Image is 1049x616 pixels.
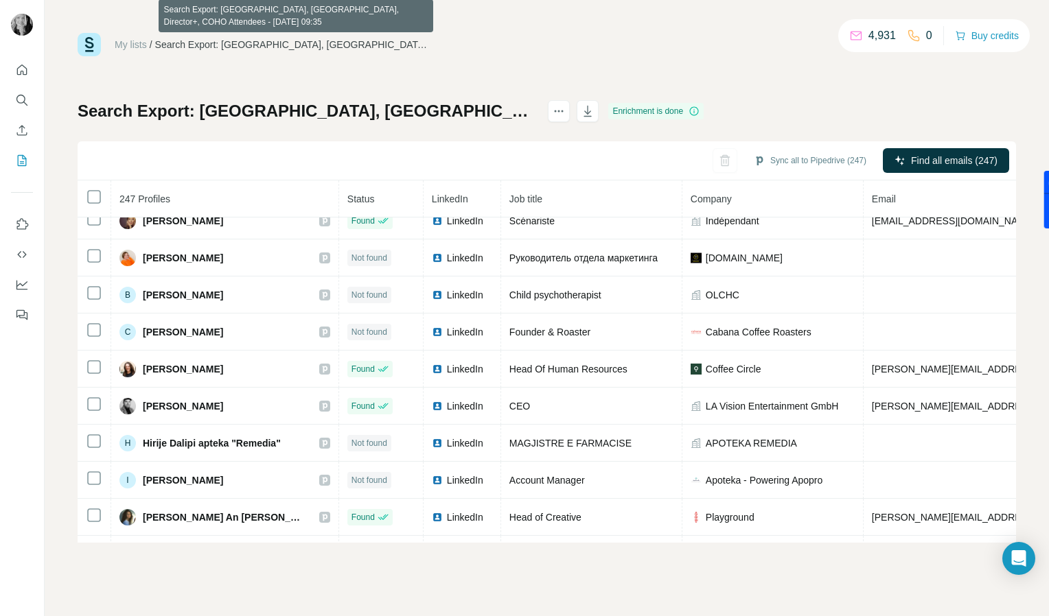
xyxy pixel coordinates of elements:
span: MAGJISTRE E FARMACISE [509,438,632,449]
span: Head of Creative [509,512,581,523]
img: LinkedIn logo [432,438,443,449]
img: LinkedIn logo [432,512,443,523]
button: actions [548,100,570,122]
a: My lists [115,39,147,50]
img: Surfe Logo [78,33,101,56]
img: company-logo [691,512,702,523]
span: 247 Profiles [119,193,170,204]
span: LinkedIn [447,288,483,302]
img: LinkedIn logo [432,215,443,226]
span: [PERSON_NAME] [143,399,223,413]
span: Coffee Circle [706,362,761,376]
span: Company [691,193,732,204]
span: [DOMAIN_NAME] [706,251,783,265]
span: Not found [351,252,387,264]
button: Buy credits [955,26,1019,45]
span: Found [351,400,375,412]
span: Not found [351,289,387,301]
img: LinkedIn logo [432,401,443,412]
span: Job title [509,193,542,204]
div: H [119,435,136,451]
button: Search [11,88,33,112]
span: Scénariste [509,215,555,226]
button: Dashboard [11,272,33,297]
span: LinkedIn [447,436,483,450]
div: Open Intercom Messenger [1002,542,1035,575]
button: Enrich CSV [11,118,33,143]
span: Status [347,193,375,204]
span: [PERSON_NAME] [143,214,223,228]
button: Quick start [11,58,33,82]
p: 0 [926,27,932,44]
span: Not found [351,437,387,449]
li: / [150,38,152,51]
img: LinkedIn logo [432,289,443,300]
img: company-logo [691,252,702,263]
span: [PERSON_NAME] An [PERSON_NAME] [143,510,306,524]
span: Cabana Coffee Roasters [706,325,811,339]
div: Enrichment is done [608,103,704,119]
span: [PERSON_NAME] [143,325,223,339]
img: Avatar [119,250,136,266]
span: Found [351,363,375,375]
h1: Search Export: [GEOGRAPHIC_DATA], [GEOGRAPHIC_DATA], Director+, COHO Attendees - [DATE] 09:35 [78,100,535,122]
div: Search Export: [GEOGRAPHIC_DATA], [GEOGRAPHIC_DATA], Director+, COHO Attendees - [DATE] 09:35 [155,38,430,51]
img: Avatar [119,213,136,229]
span: Account Manager [509,475,585,486]
span: LinkedIn [447,362,483,376]
img: company-logo [691,475,702,486]
span: [PERSON_NAME] [143,473,223,487]
span: Hirije Dalipi apteka "Remedia" [143,436,281,450]
span: Not found [351,474,387,486]
p: 4,931 [868,27,896,44]
span: Founder & Roaster [509,327,590,337]
img: LinkedIn logo [432,252,443,263]
button: Use Surfe on LinkedIn [11,212,33,237]
span: Not found [351,326,387,338]
div: B [119,287,136,303]
img: company-logo [691,327,702,337]
div: C [119,324,136,340]
span: [EMAIL_ADDRESS][DOMAIN_NAME] [872,215,1035,226]
span: Found [351,511,375,523]
span: Руководитель отдела маркетинга [509,252,658,263]
span: Child psychotherapist [509,289,601,300]
button: Feedback [11,303,33,327]
span: LinkedIn [432,193,468,204]
img: Avatar [119,509,136,525]
span: LinkedIn [447,399,483,413]
span: Head Of Human Resources [509,364,627,375]
span: OLCHC [706,288,739,302]
button: Find all emails (247) [883,148,1009,173]
span: Find all emails (247) [911,154,998,167]
img: LinkedIn logo [432,327,443,337]
img: Avatar [119,361,136,377]
span: [PERSON_NAME] [143,362,223,376]
span: LinkedIn [447,214,483,228]
span: LinkedIn [447,510,483,524]
span: LA Vision Entertainment GmbH [706,399,839,413]
span: LinkedIn [447,325,483,339]
img: LinkedIn logo [432,475,443,486]
img: company-logo [691,364,702,375]
span: Playground [706,510,754,524]
span: Email [872,193,896,204]
button: Sync all to Pipedrive (247) [744,150,876,171]
span: Found [351,215,375,227]
span: APOTEKA REMEDIA [706,436,797,450]
span: Apoteka - Powering Apopro [706,473,822,487]
span: [PERSON_NAME] [143,251,223,265]
span: Indépendant [706,214,759,228]
span: CEO [509,401,530,412]
span: [PERSON_NAME] [143,288,223,302]
span: LinkedIn [447,473,483,487]
button: My lists [11,148,33,173]
span: LinkedIn [447,251,483,265]
button: Use Surfe API [11,242,33,267]
img: Avatar [11,14,33,36]
img: Avatar [119,398,136,414]
img: LinkedIn logo [432,364,443,375]
div: I [119,472,136,488]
